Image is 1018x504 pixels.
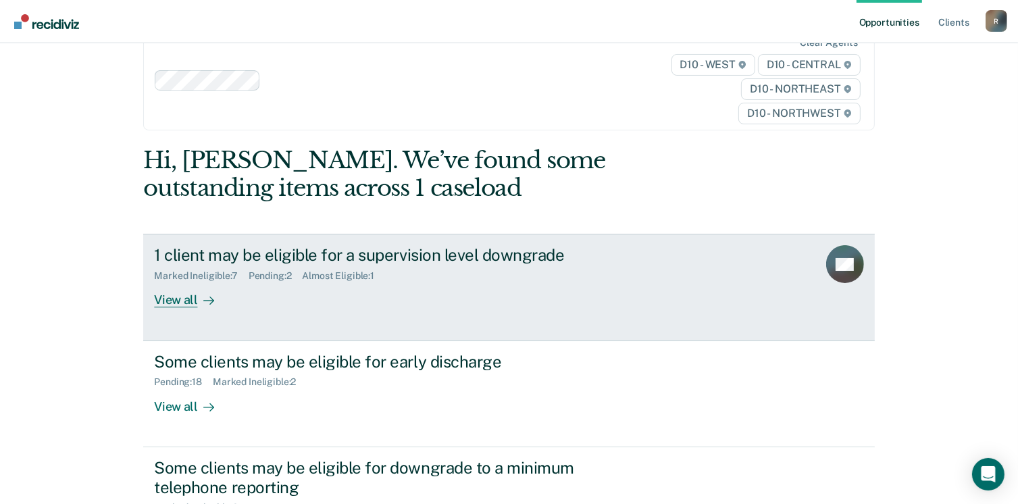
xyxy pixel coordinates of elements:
[143,234,874,341] a: 1 client may be eligible for a supervision level downgradeMarked Ineligible:7Pending:2Almost Elig...
[154,282,230,308] div: View all
[154,376,213,388] div: Pending : 18
[154,388,230,414] div: View all
[671,54,755,76] span: D10 - WEST
[154,352,628,372] div: Some clients may be eligible for early discharge
[154,245,628,265] div: 1 client may be eligible for a supervision level downgrade
[249,270,303,282] div: Pending : 2
[986,10,1007,32] div: R
[303,270,386,282] div: Almost Eligible : 1
[972,458,1004,490] div: Open Intercom Messenger
[213,376,307,388] div: Marked Ineligible : 2
[758,54,861,76] span: D10 - CENTRAL
[741,78,860,100] span: D10 - NORTHEAST
[143,341,874,447] a: Some clients may be eligible for early dischargePending:18Marked Ineligible:2View all
[154,458,628,497] div: Some clients may be eligible for downgrade to a minimum telephone reporting
[154,270,248,282] div: Marked Ineligible : 7
[986,10,1007,32] button: Profile dropdown button
[14,14,79,29] img: Recidiviz
[738,103,860,124] span: D10 - NORTHWEST
[143,147,728,202] div: Hi, [PERSON_NAME]. We’ve found some outstanding items across 1 caseload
